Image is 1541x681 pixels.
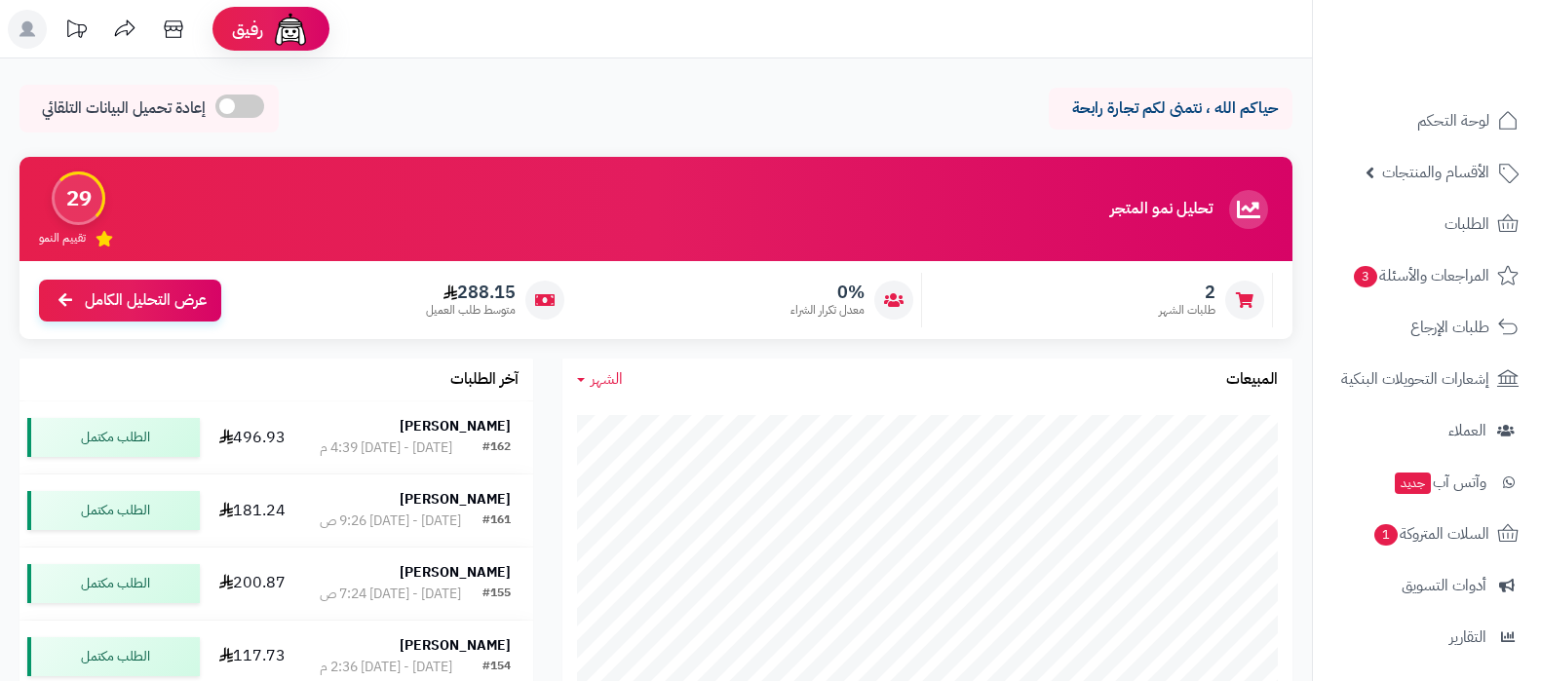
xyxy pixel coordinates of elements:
[1325,304,1529,351] a: طلبات الإرجاع
[426,302,516,319] span: متوسط طلب العميل
[1226,371,1278,389] h3: المبيعات
[1417,107,1489,134] span: لوحة التحكم
[577,368,623,391] a: الشهر
[1448,417,1486,444] span: العملاء
[400,635,511,656] strong: [PERSON_NAME]
[1372,520,1489,548] span: السلات المتروكة
[1325,97,1529,144] a: لوحة التحكم
[1325,511,1529,557] a: السلات المتروكة1
[27,491,200,530] div: الطلب مكتمل
[1382,159,1489,186] span: الأقسام والمنتجات
[208,474,297,547] td: 181.24
[1402,572,1486,599] span: أدوات التسويق
[85,289,207,312] span: عرض التحليل الكامل
[39,280,221,322] a: عرض التحليل الكامل
[1325,459,1529,506] a: وآتس آبجديد
[1159,282,1215,303] span: 2
[1110,201,1213,218] h3: تحليل نمو المتجر
[27,637,200,676] div: الطلب مكتمل
[1449,624,1486,651] span: التقارير
[1325,614,1529,661] a: التقارير
[790,302,865,319] span: معدل تكرار الشراء
[52,10,100,54] a: تحديثات المنصة
[320,585,461,604] div: [DATE] - [DATE] 7:24 ص
[320,511,461,531] div: [DATE] - [DATE] 9:26 ص
[1408,15,1522,56] img: logo-2.png
[232,18,263,41] span: رفيق
[1063,97,1278,120] p: حياكم الله ، نتمنى لكم تجارة رابحة
[482,658,511,677] div: #154
[271,10,310,49] img: ai-face.png
[1395,473,1431,494] span: جديد
[1445,210,1489,238] span: الطلبات
[1325,407,1529,454] a: العملاء
[27,418,200,457] div: الطلب مكتمل
[426,282,516,303] span: 288.15
[1354,266,1377,287] span: 3
[1341,365,1489,393] span: إشعارات التحويلات البنكية
[1374,524,1398,546] span: 1
[400,489,511,510] strong: [PERSON_NAME]
[591,367,623,391] span: الشهر
[1325,252,1529,299] a: المراجعات والأسئلة3
[790,282,865,303] span: 0%
[482,511,511,531] div: #161
[208,548,297,620] td: 200.87
[27,564,200,603] div: الطلب مكتمل
[320,438,452,458] div: [DATE] - [DATE] 4:39 م
[1393,469,1486,496] span: وآتس آب
[1159,302,1215,319] span: طلبات الشهر
[1325,562,1529,609] a: أدوات التسويق
[1410,314,1489,341] span: طلبات الإرجاع
[400,416,511,436] strong: [PERSON_NAME]
[1352,262,1489,289] span: المراجعات والأسئلة
[320,658,452,677] div: [DATE] - [DATE] 2:36 م
[400,562,511,583] strong: [PERSON_NAME]
[42,97,206,120] span: إعادة تحميل البيانات التلقائي
[1325,201,1529,247] a: الطلبات
[208,401,297,473] td: 496.93
[450,371,519,389] h3: آخر الطلبات
[482,438,511,458] div: #162
[482,585,511,604] div: #155
[39,230,86,246] span: تقييم النمو
[1325,356,1529,402] a: إشعارات التحويلات البنكية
